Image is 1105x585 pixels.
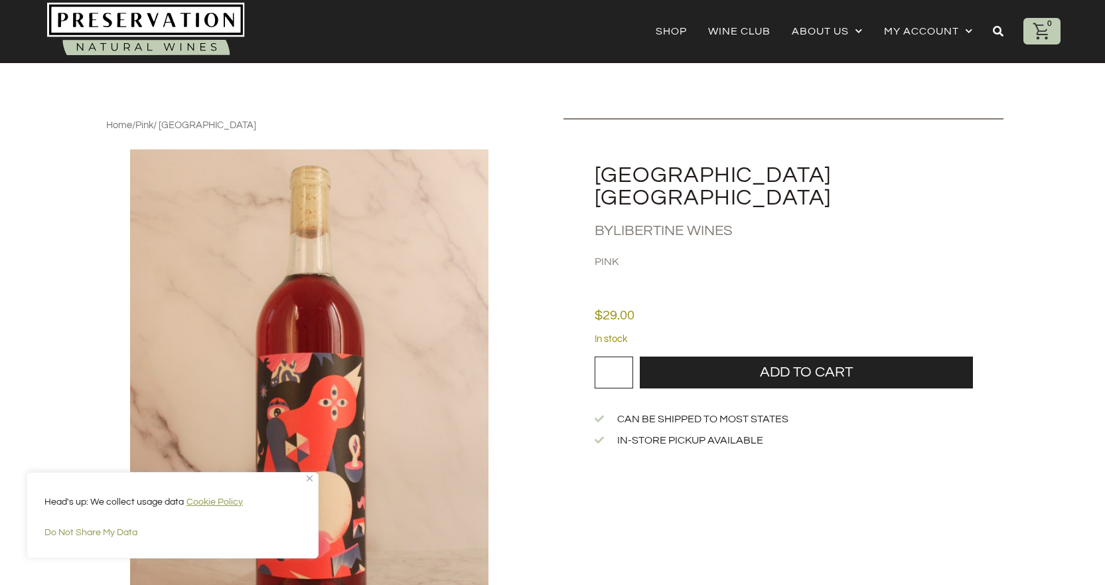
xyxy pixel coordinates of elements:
a: Pink [595,256,619,267]
img: Natural-organic-biodynamic-wine [47,3,245,59]
a: Can be shipped to most states [595,412,973,426]
a: Cookie Policy [186,497,244,507]
span: Can be shipped to most states [614,412,788,426]
a: Wine Club [708,22,771,41]
a: About Us [792,22,863,41]
nav: Breadcrumb [106,118,256,133]
img: Close [307,475,313,481]
a: Shop [656,22,687,41]
input: Product quantity [595,357,633,389]
p: Head's up: We collect usage data [44,494,301,510]
a: Libertine Wines [613,223,733,238]
h2: [GEOGRAPHIC_DATA] [GEOGRAPHIC_DATA] [595,164,1004,209]
button: Add to cart [640,357,973,389]
a: Pink [135,120,153,130]
h2: By [595,222,1004,240]
a: My account [884,22,973,41]
span: In-store Pickup Available [614,433,763,448]
span: $ [595,309,603,322]
a: Home [106,120,132,130]
nav: Menu [656,22,973,41]
button: Do Not Share My Data [44,521,301,544]
p: In stock [595,332,973,347]
bdi: 29.00 [595,309,634,322]
div: 0 [1043,18,1055,30]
